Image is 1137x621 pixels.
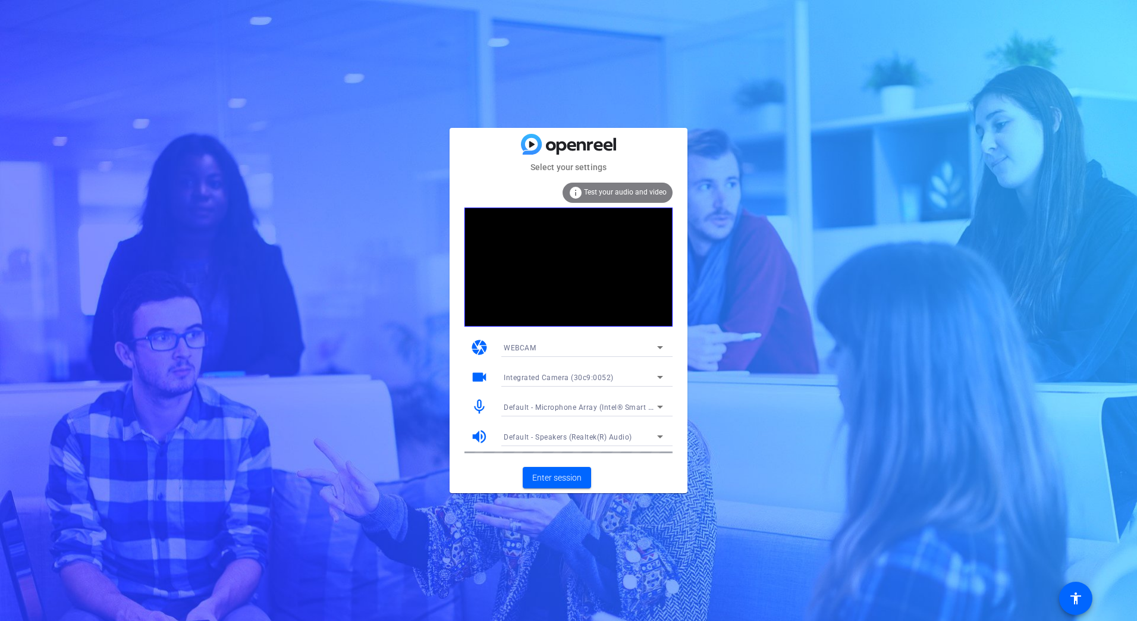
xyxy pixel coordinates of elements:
[568,186,583,200] mat-icon: info
[523,467,591,488] button: Enter session
[504,344,536,352] span: WEBCAM
[504,433,632,441] span: Default - Speakers (Realtek(R) Audio)
[450,161,687,174] mat-card-subtitle: Select your settings
[470,368,488,386] mat-icon: videocam
[470,338,488,356] mat-icon: camera
[470,428,488,446] mat-icon: volume_up
[521,134,616,155] img: blue-gradient.svg
[532,472,582,484] span: Enter session
[584,188,667,196] span: Test your audio and video
[470,398,488,416] mat-icon: mic_none
[1069,591,1083,606] mat-icon: accessibility
[504,374,614,382] span: Integrated Camera (30c9:0052)
[504,402,799,412] span: Default - Microphone Array (Intel® Smart Sound Technology for Digital Microphones)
